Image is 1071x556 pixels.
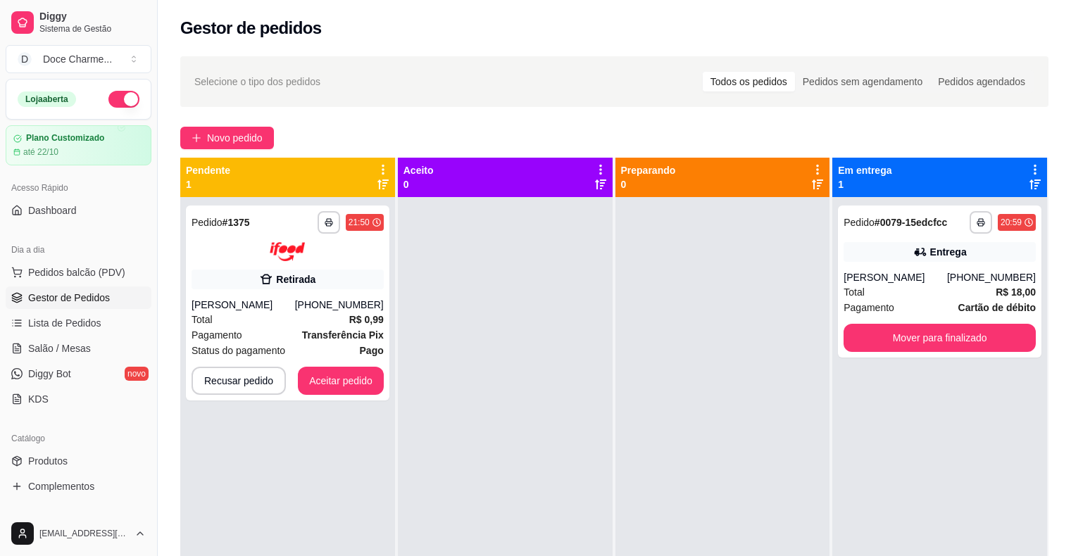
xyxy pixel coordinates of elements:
[6,177,151,199] div: Acesso Rápido
[186,163,230,177] p: Pendente
[6,362,151,385] a: Diggy Botnovo
[6,45,151,73] button: Select a team
[39,23,146,34] span: Sistema de Gestão
[844,270,947,284] div: [PERSON_NAME]
[108,91,139,108] button: Alterar Status
[996,286,1036,298] strong: R$ 18,00
[28,392,49,406] span: KDS
[276,272,315,286] div: Retirada
[844,284,865,300] span: Total
[6,312,151,334] a: Lista de Pedidos
[192,327,242,343] span: Pagamento
[28,454,68,468] span: Produtos
[180,17,322,39] h2: Gestor de pedidos
[1001,217,1022,228] div: 20:59
[186,177,230,191] p: 1
[28,341,91,355] span: Salão / Mesas
[6,261,151,284] button: Pedidos balcão (PDV)
[958,302,1036,313] strong: Cartão de débito
[875,217,948,228] strong: # 0079-15edcfcc
[6,199,151,222] a: Dashboard
[795,72,930,91] div: Pedidos sem agendamento
[28,367,71,381] span: Diggy Bot
[192,217,223,228] span: Pedido
[192,343,285,358] span: Status do pagamento
[28,291,110,305] span: Gestor de Pedidos
[39,528,129,539] span: [EMAIL_ADDRESS][DOMAIN_NAME]
[192,133,201,143] span: plus
[18,91,76,107] div: Loja aberta
[28,316,101,330] span: Lista de Pedidos
[26,133,104,144] article: Plano Customizado
[223,217,250,228] strong: # 1375
[6,6,151,39] a: DiggySistema de Gestão
[194,74,320,89] span: Selecione o tipo dos pedidos
[18,52,32,66] span: D
[838,177,891,191] p: 1
[930,245,967,259] div: Entrega
[844,324,1036,352] button: Mover para finalizado
[6,450,151,472] a: Produtos
[6,427,151,450] div: Catálogo
[403,163,434,177] p: Aceito
[6,475,151,498] a: Complementos
[403,177,434,191] p: 0
[207,130,263,146] span: Novo pedido
[28,203,77,217] span: Dashboard
[295,298,384,312] div: [PHONE_NUMBER]
[703,72,795,91] div: Todos os pedidos
[298,367,384,395] button: Aceitar pedido
[947,270,1036,284] div: [PHONE_NUMBER]
[844,300,894,315] span: Pagamento
[844,217,875,228] span: Pedido
[28,479,94,493] span: Complementos
[6,388,151,410] a: KDS
[6,337,151,360] a: Salão / Mesas
[838,163,891,177] p: Em entrega
[302,329,384,341] strong: Transferência Pix
[360,345,384,356] strong: Pago
[28,265,125,279] span: Pedidos balcão (PDV)
[192,367,286,395] button: Recusar pedido
[23,146,58,158] article: até 22/10
[621,163,676,177] p: Preparando
[6,286,151,309] a: Gestor de Pedidos
[270,242,305,261] img: ifood
[192,312,213,327] span: Total
[192,298,295,312] div: [PERSON_NAME]
[43,52,112,66] div: Doce Charme ...
[6,125,151,165] a: Plano Customizadoaté 22/10
[930,72,1033,91] div: Pedidos agendados
[349,217,370,228] div: 21:50
[6,517,151,550] button: [EMAIL_ADDRESS][DOMAIN_NAME]
[621,177,676,191] p: 0
[349,314,384,325] strong: R$ 0,99
[6,239,151,261] div: Dia a dia
[180,127,274,149] button: Novo pedido
[39,11,146,23] span: Diggy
